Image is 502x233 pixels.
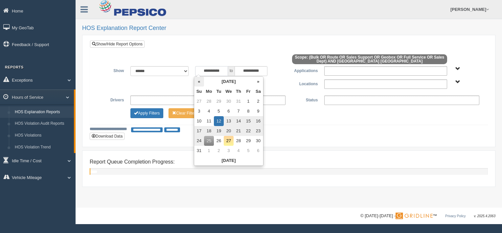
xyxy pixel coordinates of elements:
[95,95,127,103] label: Drivers
[224,136,234,146] td: 27
[234,136,243,146] td: 28
[234,87,243,96] th: Th
[90,40,145,48] a: Show/Hide Report Options
[204,106,214,116] td: 4
[234,106,243,116] td: 7
[289,66,321,74] label: Applications
[214,146,224,156] td: 2
[214,116,224,126] td: 12
[224,106,234,116] td: 6
[214,126,224,136] td: 19
[253,136,263,146] td: 30
[90,133,125,140] button: Download Data
[194,126,204,136] td: 17
[12,142,74,153] a: HOS Violation Trend
[204,116,214,126] td: 11
[224,96,234,106] td: 30
[396,213,433,219] img: Gridline
[243,106,253,116] td: 8
[204,87,214,96] th: Mo
[214,87,224,96] th: Tu
[90,159,488,165] h4: Report Queue Completion Progress:
[243,136,253,146] td: 29
[194,96,204,106] td: 27
[194,77,204,87] th: «
[445,214,466,218] a: Privacy Policy
[234,96,243,106] td: 31
[289,79,321,87] label: Locations
[204,146,214,156] td: 1
[214,106,224,116] td: 5
[253,116,263,126] td: 16
[214,96,224,106] td: 29
[253,77,263,87] th: »
[474,214,495,218] span: v. 2025.4.2063
[214,136,224,146] td: 26
[224,116,234,126] td: 13
[12,118,74,130] a: HOS Violation Audit Reports
[292,54,447,64] span: Scope: (Bulk OR Route OR Sales Support OR Geobox OR Full Service OR Sales Dept) AND [GEOGRAPHIC_D...
[194,87,204,96] th: Su
[360,213,495,220] div: © [DATE]-[DATE] - ™
[234,126,243,136] td: 21
[12,106,74,118] a: HOS Explanation Reports
[224,87,234,96] th: We
[224,126,234,136] td: 20
[224,146,234,156] td: 3
[82,25,495,32] h2: HOS Explanation Report Center
[194,136,204,146] td: 24
[194,116,204,126] td: 10
[204,136,214,146] td: 25
[234,146,243,156] td: 4
[130,108,163,118] button: Change Filter Options
[194,106,204,116] td: 3
[243,146,253,156] td: 5
[253,87,263,96] th: Sa
[243,96,253,106] td: 1
[228,66,235,76] span: to
[243,126,253,136] td: 22
[253,106,263,116] td: 9
[243,116,253,126] td: 15
[253,126,263,136] td: 23
[204,126,214,136] td: 18
[253,146,263,156] td: 6
[243,87,253,96] th: Fr
[289,95,321,103] label: Status
[204,96,214,106] td: 28
[253,96,263,106] td: 2
[194,156,263,166] th: [DATE]
[204,77,253,87] th: [DATE]
[234,116,243,126] td: 14
[12,130,74,142] a: HOS Violations
[95,66,127,74] label: Show
[169,108,201,118] button: Change Filter Options
[194,146,204,156] td: 31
